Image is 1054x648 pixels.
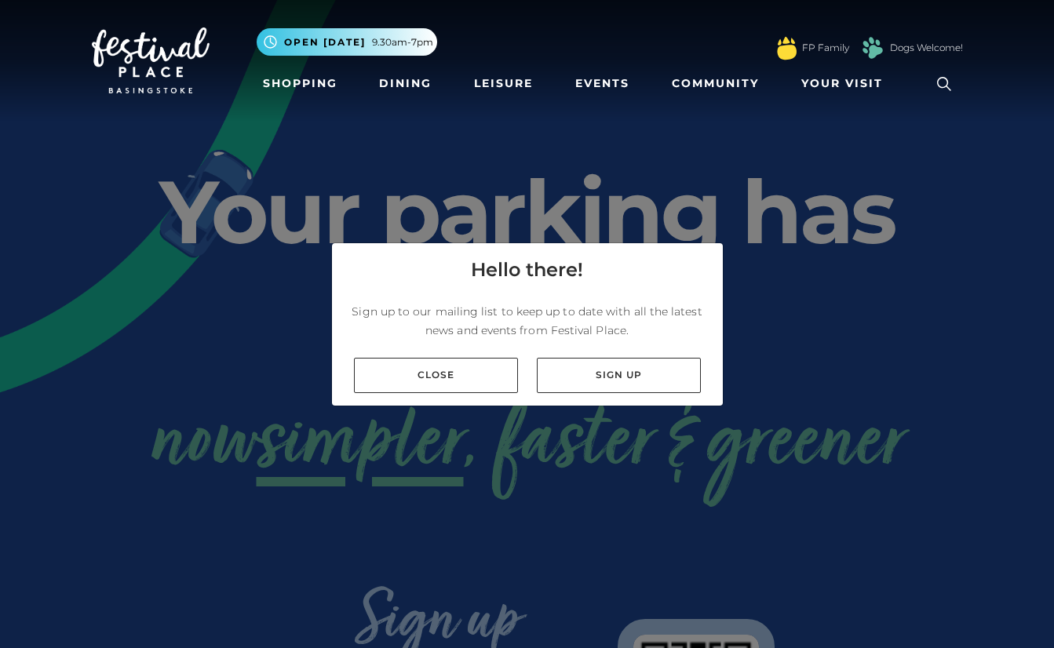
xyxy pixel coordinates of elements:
[354,358,518,393] a: Close
[284,35,366,49] span: Open [DATE]
[257,69,344,98] a: Shopping
[795,69,897,98] a: Your Visit
[257,28,437,56] button: Open [DATE] 9.30am-7pm
[666,69,765,98] a: Community
[471,256,583,284] h4: Hello there!
[372,35,433,49] span: 9.30am-7pm
[373,69,438,98] a: Dining
[345,302,710,340] p: Sign up to our mailing list to keep up to date with all the latest news and events from Festival ...
[468,69,539,98] a: Leisure
[802,41,849,55] a: FP Family
[801,75,883,92] span: Your Visit
[890,41,963,55] a: Dogs Welcome!
[92,27,210,93] img: Festival Place Logo
[537,358,701,393] a: Sign up
[569,69,636,98] a: Events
